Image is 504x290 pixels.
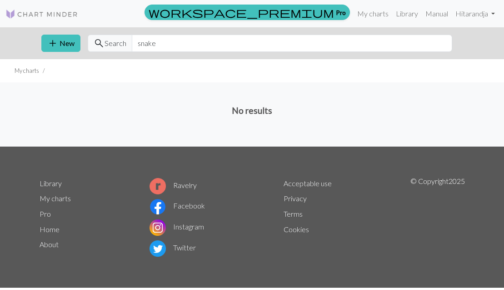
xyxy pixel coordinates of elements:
span: add [47,37,58,50]
img: Instagram logo [150,219,166,236]
a: Pro [145,5,350,20]
a: About [40,240,59,249]
img: Twitter logo [150,240,166,257]
a: Home [40,225,60,234]
span: workspace_premium [149,6,334,19]
a: Library [392,5,422,23]
a: Library [40,179,62,188]
a: My charts [354,5,392,23]
img: Ravelry logo [150,178,166,194]
img: Logo [5,9,78,20]
p: © Copyright 2025 [410,176,465,259]
a: My charts [40,194,71,203]
a: Ravelry [150,181,197,189]
a: Terms [284,209,303,218]
img: Facebook logo [150,198,166,215]
a: Twitter [150,243,196,252]
li: My charts [15,66,39,75]
span: Search [105,38,126,49]
a: Acceptable use [284,179,332,188]
a: Privacy [284,194,307,203]
a: Manual [422,5,452,23]
span: search [94,37,105,50]
a: Instagram [150,222,204,231]
button: New [41,35,80,52]
a: Facebook [150,201,205,210]
a: Hitarandja [452,5,499,23]
a: Pro [40,209,51,218]
a: Cookies [284,225,309,234]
